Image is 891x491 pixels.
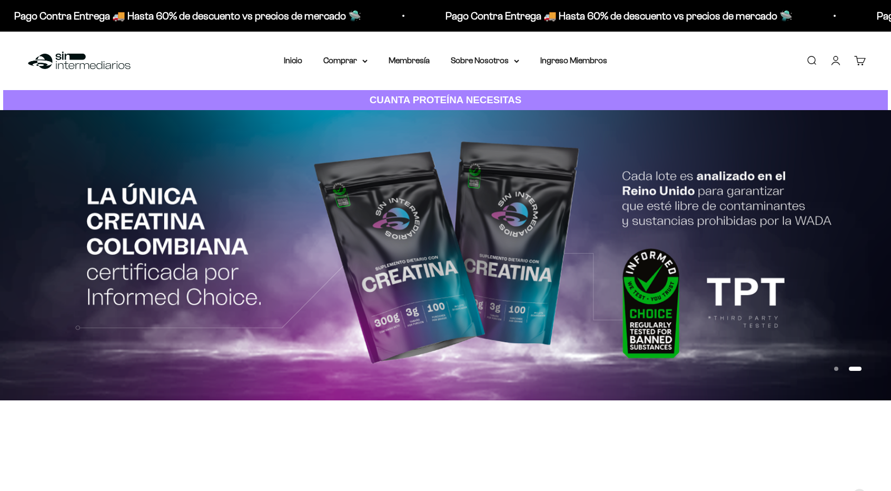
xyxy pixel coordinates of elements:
a: Membresía [389,56,430,65]
a: CUANTA PROTEÍNA NECESITAS [3,90,888,111]
p: Pago Contra Entrega 🚚 Hasta 60% de descuento vs precios de mercado 🛸 [436,7,783,24]
summary: Comprar [323,54,368,67]
a: Ingreso Miembros [540,56,607,65]
a: Inicio [284,56,302,65]
strong: CUANTA PROTEÍNA NECESITAS [370,94,522,105]
summary: Sobre Nosotros [451,54,519,67]
p: Pago Contra Entrega 🚚 Hasta 60% de descuento vs precios de mercado 🛸 [5,7,352,24]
